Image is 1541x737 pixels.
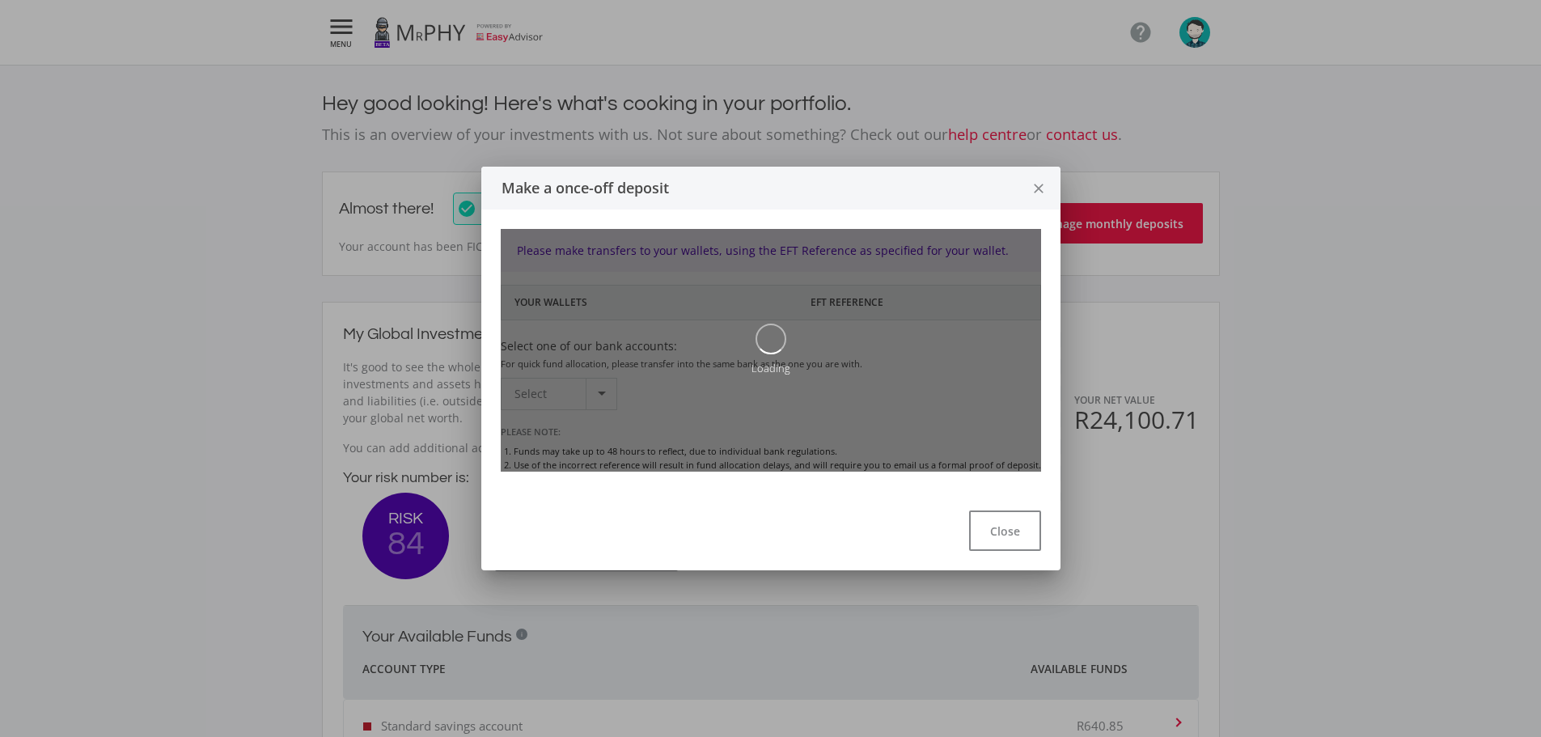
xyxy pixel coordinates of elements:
[756,324,786,354] img: oval.svg
[1031,167,1047,210] i: close
[481,167,1060,571] ee-modal: Make a once-off deposit
[481,176,1018,199] div: Make a once-off deposit
[969,510,1041,551] button: Close
[751,361,790,376] div: Loading
[1018,167,1060,210] button: close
